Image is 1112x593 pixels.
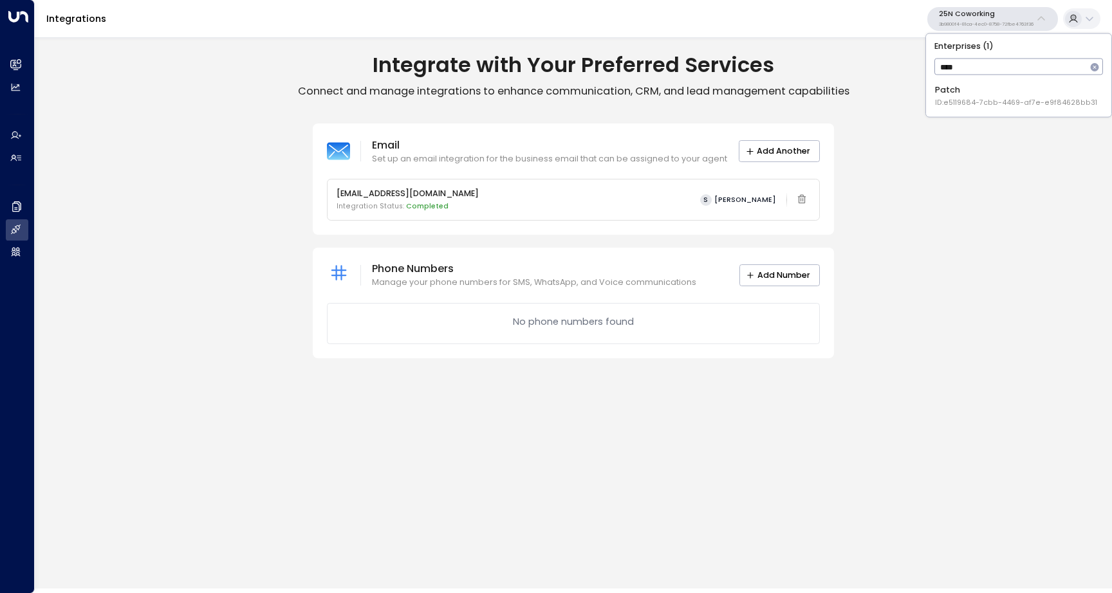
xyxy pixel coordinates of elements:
[714,196,776,204] span: [PERSON_NAME]
[935,98,1097,108] span: ID: e5119684-7cbb-4469-af7e-e9f84628bb31
[935,84,1097,108] div: Patch
[513,315,634,329] p: No phone numbers found
[372,277,696,289] p: Manage your phone numbers for SMS, WhatsApp, and Voice communications
[337,188,479,200] p: [EMAIL_ADDRESS][DOMAIN_NAME]
[700,194,712,206] span: S
[939,22,1033,27] p: 3b9800f4-81ca-4ec0-8758-72fbe4763f36
[739,264,820,286] button: Add Number
[695,192,781,208] button: S[PERSON_NAME]
[337,201,479,212] p: Integration Status:
[931,38,1107,53] p: Enterprises ( 1 )
[927,7,1058,31] button: 25N Coworking3b9800f4-81ca-4ec0-8758-72fbe4763f36
[35,52,1112,78] h1: Integrate with Your Preferred Services
[739,140,820,162] button: Add Another
[46,12,106,25] a: Integrations
[372,153,727,165] p: Set up an email integration for the business email that can be assigned to your agent
[372,138,727,153] p: Email
[793,191,810,209] span: Email integration cannot be deleted while linked to an active agent. Please deactivate the agent ...
[372,261,696,277] p: Phone Numbers
[406,201,449,211] span: Completed
[35,84,1112,98] p: Connect and manage integrations to enhance communication, CRM, and lead management capabilities
[939,10,1033,18] p: 25N Coworking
